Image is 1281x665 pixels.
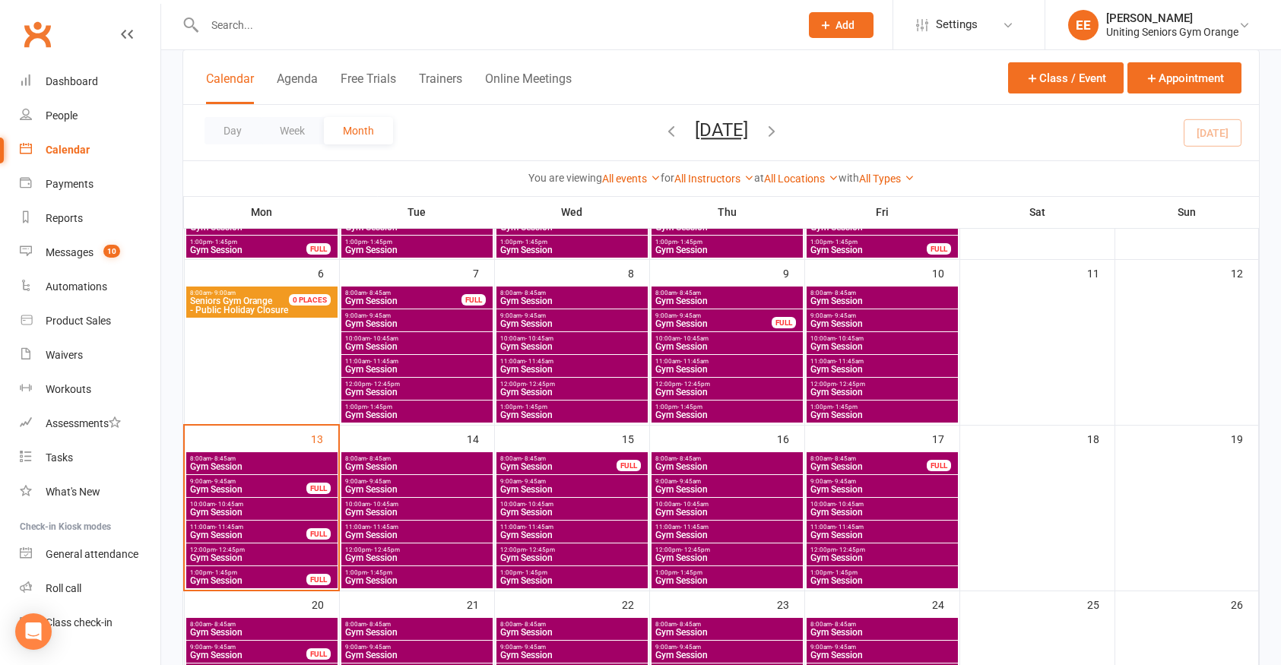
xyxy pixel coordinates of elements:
[371,546,400,553] span: - 12:45pm
[927,460,951,471] div: FULL
[494,196,649,228] th: Wed
[212,569,237,576] span: - 1:45pm
[832,312,856,319] span: - 9:45am
[344,365,490,374] span: Gym Session
[20,167,160,201] a: Payments
[20,65,160,99] a: Dashboard
[810,239,927,245] span: 1:00pm
[499,335,645,342] span: 10:00am
[832,621,856,628] span: - 8:45am
[467,426,494,451] div: 14
[46,212,83,224] div: Reports
[189,245,307,255] span: Gym Session
[499,381,645,388] span: 12:00pm
[622,426,649,451] div: 15
[1106,11,1238,25] div: [PERSON_NAME]
[522,239,547,245] span: - 1:45pm
[189,462,335,471] span: Gym Session
[46,144,90,156] div: Calendar
[804,196,959,228] th: Fri
[189,569,307,576] span: 1:00pm
[20,338,160,372] a: Waivers
[655,358,800,365] span: 11:00am
[211,455,236,462] span: - 8:45am
[341,71,396,104] button: Free Trials
[810,478,955,485] span: 9:00am
[677,290,701,296] span: - 8:45am
[655,569,800,576] span: 1:00pm
[655,508,800,517] span: Gym Session
[370,501,398,508] span: - 10:45am
[525,524,553,530] span: - 11:45am
[371,381,400,388] span: - 12:45pm
[526,546,555,553] span: - 12:45pm
[485,71,572,104] button: Online Meetings
[522,621,546,628] span: - 8:45am
[344,621,490,628] span: 8:00am
[344,485,490,494] span: Gym Session
[370,524,398,530] span: - 11:45am
[20,606,160,640] a: Class kiosk mode
[932,260,959,285] div: 10
[783,260,804,285] div: 9
[677,569,702,576] span: - 1:45pm
[344,381,490,388] span: 12:00pm
[661,172,674,184] strong: for
[674,173,754,185] a: All Instructors
[832,239,858,245] span: - 1:45pm
[655,553,800,562] span: Gym Session
[499,576,645,585] span: Gym Session
[810,410,955,420] span: Gym Session
[810,530,955,540] span: Gym Session
[344,628,490,637] span: Gym Session
[261,117,324,144] button: Week
[832,455,856,462] span: - 8:45am
[522,312,546,319] span: - 9:45am
[681,381,710,388] span: - 12:45pm
[655,365,800,374] span: Gym Session
[20,236,160,270] a: Messages 10
[655,335,800,342] span: 10:00am
[370,358,398,365] span: - 11:45am
[680,501,709,508] span: - 10:45am
[655,245,800,255] span: Gym Session
[212,239,237,245] span: - 1:45pm
[344,239,490,245] span: 1:00pm
[499,478,645,485] span: 9:00am
[499,621,645,628] span: 8:00am
[655,455,800,462] span: 8:00am
[810,524,955,530] span: 11:00am
[836,524,864,530] span: - 11:45am
[649,196,804,228] th: Thu
[810,621,955,628] span: 8:00am
[499,296,645,306] span: Gym Session
[525,335,553,342] span: - 10:45am
[216,546,245,553] span: - 12:45pm
[810,628,955,637] span: Gym Session
[810,485,955,494] span: Gym Session
[189,524,307,530] span: 11:00am
[1231,591,1258,616] div: 26
[46,315,111,327] div: Product Sales
[839,172,859,184] strong: with
[20,270,160,304] a: Automations
[20,572,160,606] a: Roll call
[189,621,335,628] span: 8:00am
[20,133,160,167] a: Calendar
[810,462,927,471] span: Gym Session
[525,501,553,508] span: - 10:45am
[522,290,546,296] span: - 8:45am
[344,319,490,328] span: Gym Session
[499,501,645,508] span: 10:00am
[499,365,645,374] span: Gym Session
[810,501,955,508] span: 10:00am
[499,485,645,494] span: Gym Session
[810,312,955,319] span: 9:00am
[344,358,490,365] span: 11:00am
[189,239,307,245] span: 1:00pm
[499,462,617,471] span: Gym Session
[344,530,490,540] span: Gym Session
[20,99,160,133] a: People
[189,290,307,296] span: 8:00am
[189,296,307,315] span: - Public Holiday Closure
